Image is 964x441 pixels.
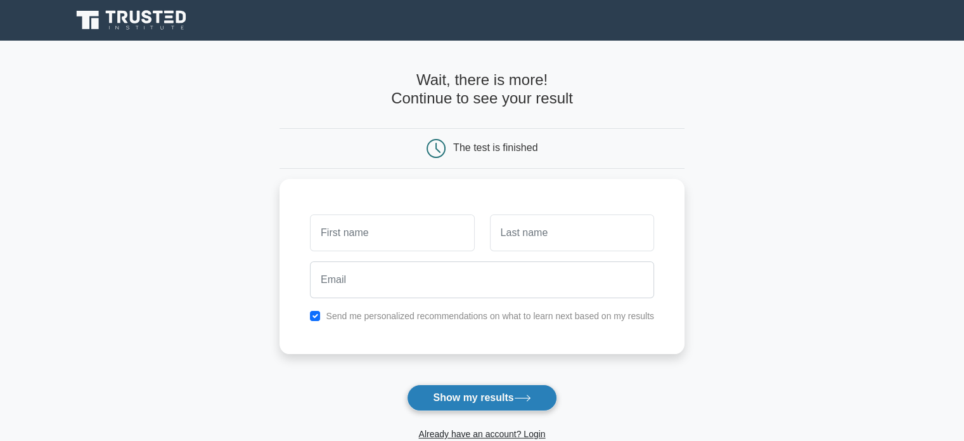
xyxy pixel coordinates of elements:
input: Email [310,261,654,298]
div: The test is finished [453,142,537,153]
input: Last name [490,214,654,251]
label: Send me personalized recommendations on what to learn next based on my results [326,311,654,321]
a: Already have an account? Login [418,429,545,439]
h4: Wait, there is more! Continue to see your result [280,71,684,108]
input: First name [310,214,474,251]
button: Show my results [407,385,556,411]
